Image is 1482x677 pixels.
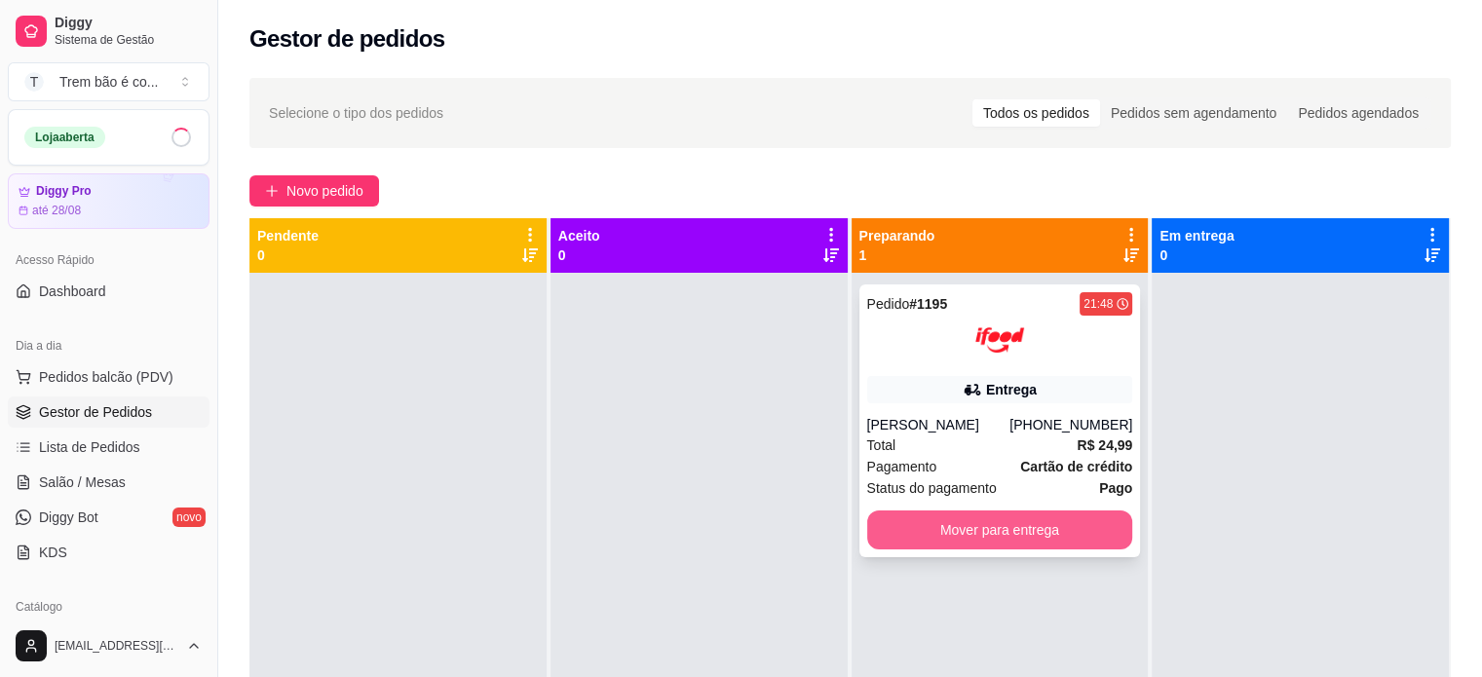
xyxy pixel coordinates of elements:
button: [EMAIL_ADDRESS][DOMAIN_NAME] [8,622,209,669]
div: 21:48 [1083,296,1113,312]
p: Em entrega [1159,226,1234,245]
a: Salão / Mesas [8,467,209,498]
span: Total [867,434,896,456]
div: Acesso Rápido [8,244,209,276]
a: Diggy Proaté 28/08 [8,173,209,229]
span: Diggy Bot [39,508,98,527]
div: [PHONE_NUMBER] [1009,415,1132,434]
span: plus [265,184,279,198]
strong: R$ 24,99 [1077,437,1132,453]
span: Selecione o tipo dos pedidos [269,102,443,124]
p: 0 [1159,245,1234,265]
span: Status do pagamento [867,477,997,499]
a: Diggy Botnovo [8,502,209,533]
div: Loja aberta [24,127,105,148]
span: Salão / Mesas [39,472,126,492]
img: ifood [975,316,1024,364]
div: Dia a dia [8,330,209,361]
span: Diggy [55,15,202,32]
span: Sistema de Gestão [55,32,202,48]
div: Catálogo [8,591,209,622]
div: [PERSON_NAME] [867,415,1010,434]
strong: Cartão de crédito [1020,459,1132,474]
span: KDS [39,543,67,562]
a: Dashboard [8,276,209,307]
span: Dashboard [39,282,106,301]
p: 0 [558,245,600,265]
div: Trem bão é co ... [59,72,158,92]
article: Diggy Pro [36,184,92,199]
button: Pedidos balcão (PDV) [8,361,209,393]
button: Novo pedido [249,175,379,207]
a: Gestor de Pedidos [8,396,209,428]
button: Mover para entrega [867,510,1133,549]
span: Pedidos balcão (PDV) [39,367,173,387]
a: DiggySistema de Gestão [8,8,209,55]
button: Select a team [8,62,209,101]
div: Pedidos sem agendamento [1100,99,1287,127]
article: até 28/08 [32,203,81,218]
span: T [24,72,44,92]
strong: # 1195 [909,296,947,312]
span: Lista de Pedidos [39,437,140,457]
span: Pagamento [867,456,937,477]
p: Pendente [257,226,319,245]
p: Preparando [859,226,935,245]
a: KDS [8,537,209,568]
p: 0 [257,245,319,265]
span: Gestor de Pedidos [39,402,152,422]
p: Aceito [558,226,600,245]
h2: Gestor de pedidos [249,23,445,55]
strong: Pago [1099,480,1132,496]
div: Todos os pedidos [972,99,1100,127]
a: Lista de Pedidos [8,432,209,463]
span: [EMAIL_ADDRESS][DOMAIN_NAME] [55,638,178,654]
span: Novo pedido [286,180,363,202]
div: Entrega [986,380,1037,399]
div: Pedidos agendados [1287,99,1429,127]
p: 1 [859,245,935,265]
span: Pedido [867,296,910,312]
